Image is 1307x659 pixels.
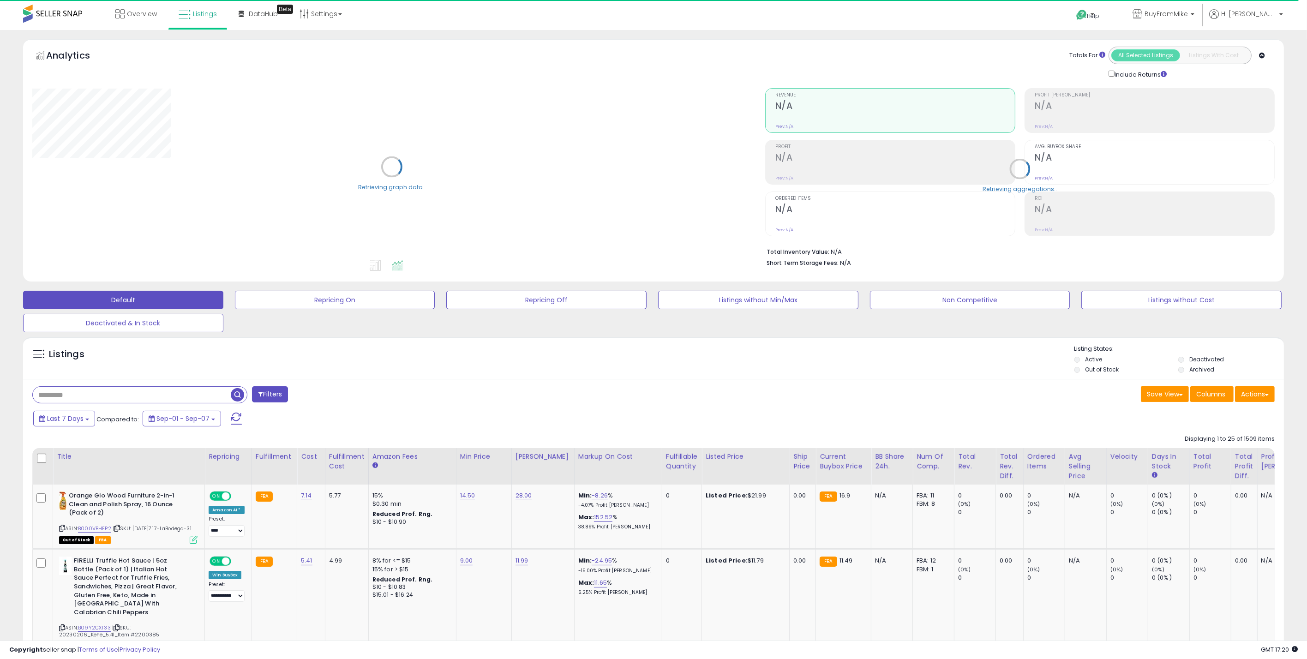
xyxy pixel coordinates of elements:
div: 0 [1027,557,1065,565]
a: B000VBHEP2 [78,525,111,533]
small: (0%) [1152,500,1165,508]
span: BuyFromMike [1145,9,1188,18]
div: 8% for <= $15 [372,557,449,565]
div: 0 [666,491,695,500]
div: Title [57,452,201,461]
div: N/A [875,491,905,500]
div: 0 [958,557,995,565]
div: seller snap | | [9,646,160,654]
a: Help [1069,2,1118,30]
th: The percentage added to the cost of goods (COGS) that forms the calculator for Min & Max prices. [574,448,662,485]
div: 0 [1027,508,1065,516]
div: 0 [958,508,995,516]
div: 0 [1193,508,1231,516]
b: Min: [578,491,592,500]
a: 11.65 [594,578,607,587]
div: 0 [1110,574,1148,582]
small: (0%) [1152,566,1165,573]
span: Compared to: [96,415,139,424]
h5: Analytics [46,49,108,64]
strong: Copyright [9,645,43,654]
div: Amazon AI * [209,506,245,514]
a: 5.41 [301,556,312,565]
b: Max: [578,578,594,587]
div: Total Rev. [958,452,992,471]
div: Min Price [460,452,508,461]
small: (0%) [1027,500,1040,508]
span: Help [1087,12,1100,20]
div: 0.00 [1000,557,1016,565]
div: % [578,513,655,530]
div: Retrieving aggregations.. [983,185,1057,193]
div: Ordered Items [1027,452,1061,471]
div: 0 [1193,574,1231,582]
small: Days In Stock. [1152,471,1157,479]
div: Repricing [209,452,248,461]
div: Velocity [1110,452,1144,461]
div: FBM: 1 [917,565,947,574]
p: 5.25% Profit [PERSON_NAME] [578,589,655,596]
div: 5.77 [329,491,361,500]
span: OFF [230,557,245,565]
div: 0.00 [793,491,809,500]
span: Hi [PERSON_NAME] [1221,9,1277,18]
div: 0 [1110,557,1148,565]
div: Preset: [209,581,245,602]
b: Max: [578,513,594,521]
div: BB Share 24h. [875,452,909,471]
span: Sep-01 - Sep-07 [156,414,210,423]
p: -15.00% Profit [PERSON_NAME] [578,568,655,574]
button: All Selected Listings [1111,49,1180,61]
span: | SKU: 20230206_Kehe_5.41_Item #2200385 [59,624,159,638]
b: Reduced Prof. Rng. [372,510,433,518]
a: 11.99 [516,556,528,565]
span: ON [210,492,222,500]
button: Repricing Off [446,291,647,309]
div: ASIN: [59,491,198,543]
div: Avg Selling Price [1069,452,1103,481]
div: 0 (0%) [1152,508,1189,516]
a: 7.14 [301,491,312,500]
span: DataHub [249,9,278,18]
div: $10 - $10.83 [372,583,449,591]
button: Default [23,291,223,309]
div: Cost [301,452,321,461]
div: 0 [1110,491,1148,500]
label: Deactivated [1189,355,1224,363]
button: Filters [252,386,288,402]
a: Hi [PERSON_NAME] [1209,9,1283,30]
h5: Listings [49,348,84,361]
div: % [578,557,655,574]
a: Privacy Policy [120,645,160,654]
div: Amazon Fees [372,452,452,461]
label: Out of Stock [1085,365,1119,373]
p: 38.89% Profit [PERSON_NAME] [578,524,655,530]
div: 0 [958,574,995,582]
button: Deactivated & In Stock [23,314,223,332]
b: FIRELLI Truffle Hot Sauce | 5oz Bottle (Pack of 1) | Italian Hot Sauce Perfect for Truffle Fries,... [74,557,186,619]
div: Fulfillable Quantity [666,452,698,471]
div: Markup on Cost [578,452,658,461]
small: FBA [820,557,837,567]
div: N/A [1069,491,1099,500]
small: (0%) [958,500,971,508]
button: Listings without Cost [1081,291,1282,309]
div: N/A [1069,557,1099,565]
small: FBA [256,557,273,567]
span: FBA [95,536,111,544]
a: -8.26 [592,491,608,500]
span: Overview [127,9,157,18]
i: Get Help [1076,9,1087,21]
span: All listings that are currently out of stock and unavailable for purchase on Amazon [59,536,94,544]
span: OFF [230,492,245,500]
b: Listed Price: [706,491,748,500]
div: Tooltip anchor [277,5,293,14]
a: Terms of Use [79,645,118,654]
p: -4.07% Profit [PERSON_NAME] [578,502,655,509]
b: Reduced Prof. Rng. [372,575,433,583]
a: 152.52 [594,513,612,522]
span: 2025-09-15 17:20 GMT [1261,645,1298,654]
div: Totals For [1069,51,1105,60]
div: $10 - $10.90 [372,518,449,526]
div: 0 [1110,508,1148,516]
